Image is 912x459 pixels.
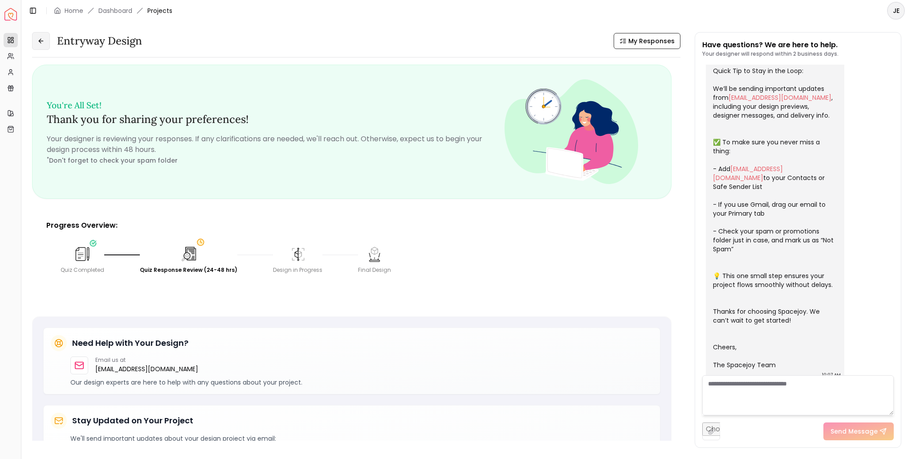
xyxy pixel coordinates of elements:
[95,364,198,374] a: [EMAIL_ADDRESS][DOMAIN_NAME]
[46,220,657,231] p: Progress Overview:
[729,93,831,102] a: [EMAIL_ADDRESS][DOMAIN_NAME]
[61,266,104,274] div: Quiz Completed
[614,33,680,49] button: My Responses
[505,79,638,184] img: Fun quiz review - image
[72,414,193,427] h5: Stay Updated on Your Project
[273,266,322,274] div: Design in Progress
[72,337,188,349] h5: Need Help with Your Design?
[47,100,102,111] small: You're All Set!
[713,13,835,369] div: Welcome aboard! 🎉 You’re all set — our team is excited to bring your dream space to life. Quick T...
[73,245,91,263] img: Quiz Completed
[358,266,391,274] div: Final Design
[70,378,653,387] p: Our design experts are here to help with any questions about your project.
[95,357,198,364] p: Email us at
[65,6,83,15] a: Home
[366,245,383,263] img: Final Design
[47,156,178,165] small: Don't forget to check your spam folder
[4,8,17,20] img: Spacejoy Logo
[47,98,505,127] h3: Thank you for sharing your preferences!
[888,3,904,19] span: JE
[70,434,653,443] p: We'll send important updates about your design project via email:
[628,37,675,45] span: My Responses
[887,2,905,20] button: JE
[47,134,505,155] p: Your designer is reviewing your responses. If any clarifications are needed, we'll reach out. Oth...
[147,6,172,15] span: Projects
[702,40,839,50] p: Have questions? We are here to help.
[822,370,841,379] div: 10:07 AM
[140,266,237,274] div: Quiz Response Review (24-48 hrs)
[54,6,172,15] nav: breadcrumb
[57,34,142,48] h3: entryway design
[98,6,132,15] a: Dashboard
[179,244,199,264] img: Quiz Response Review (24-48 hrs)
[289,245,307,263] img: Design in Progress
[713,164,783,182] a: [EMAIL_ADDRESS][DOMAIN_NAME]
[702,50,839,57] p: Your designer will respond within 2 business days.
[4,8,17,20] a: Spacejoy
